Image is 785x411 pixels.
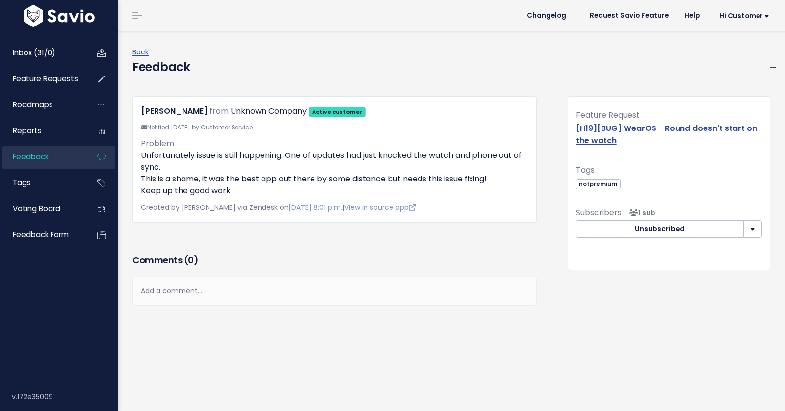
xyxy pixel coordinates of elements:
a: Request Savio Feature [582,8,677,23]
a: Roadmaps [2,94,81,116]
h3: Comments ( ) [132,254,537,267]
span: <p><strong>Subscribers</strong><br><br> - Nuno Grazina<br> </p> [626,208,655,218]
a: Help [677,8,707,23]
img: logo-white.9d6f32f41409.svg [21,5,97,27]
span: Subscribers [576,207,622,218]
span: Hi Customer [719,12,769,20]
span: Inbox (31/0) [13,48,55,58]
span: Feature Request [576,109,640,121]
strong: Active customer [312,108,363,116]
span: notpremium [576,179,621,189]
span: Changelog [527,12,566,19]
span: Reports [13,126,42,136]
span: Problem [141,138,174,149]
span: Created by [PERSON_NAME] via Zendesk on | [141,203,416,212]
a: View in source app [344,203,416,212]
a: [DATE] 8:01 p.m. [288,203,342,212]
p: Notified [DATE] by Customer Service [141,123,528,133]
a: Feedback form [2,224,81,246]
a: Feature Requests [2,68,81,90]
a: Inbox (31/0) [2,42,81,64]
span: Feedback form [13,230,69,240]
a: [PERSON_NAME] [141,105,208,117]
div: Add a comment... [132,277,537,306]
h4: Feedback [132,58,190,76]
a: Reports [2,120,81,142]
a: [H19][BUG] WearOS - Round doesn't start on the watch [576,123,757,146]
a: Back [132,47,149,57]
span: Feedback [13,152,49,162]
span: Tags [576,164,595,176]
span: Roadmaps [13,100,53,110]
a: Voting Board [2,198,81,220]
a: Tags [2,172,81,194]
a: notpremium [576,179,621,188]
a: Hi Customer [707,8,777,24]
p: Unfortunately issue is still happening. One of updates had just knocked the watch and phone out o... [141,150,528,197]
span: 0 [188,254,194,266]
div: Unknown Company [231,104,307,119]
span: Tags [13,178,31,188]
button: Unsubscribed [576,220,744,238]
span: from [209,105,229,117]
span: Voting Board [13,204,60,214]
div: v.172e35009 [12,384,118,410]
a: Feedback [2,146,81,168]
span: Feature Requests [13,74,78,84]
